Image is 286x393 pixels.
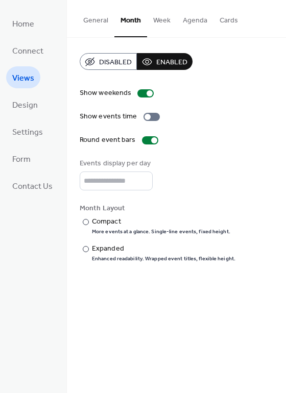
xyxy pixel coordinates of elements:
span: Form [12,152,31,167]
a: Settings [6,120,49,142]
a: Design [6,93,44,115]
div: Show events time [80,111,137,122]
div: More events at a glance. Single-line events, fixed height. [92,228,230,235]
a: Connect [6,39,50,61]
span: Design [12,97,38,113]
span: Connect [12,43,43,59]
a: Contact Us [6,175,59,196]
div: Events display per day [80,158,151,169]
div: Compact [92,216,228,227]
span: Contact Us [12,179,53,194]
a: Home [6,12,40,34]
a: Form [6,148,37,169]
div: Round event bars [80,135,136,145]
div: Expanded [92,243,233,254]
span: Settings [12,125,43,140]
a: Views [6,66,40,88]
span: Home [12,16,34,32]
span: Enabled [156,57,187,68]
div: Enhanced readability. Wrapped event titles, flexible height. [92,255,235,262]
span: Disabled [99,57,132,68]
span: Views [12,70,34,86]
div: Show weekends [80,88,131,99]
div: Month Layout [80,203,271,214]
button: Enabled [137,53,193,70]
button: Disabled [80,53,137,70]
